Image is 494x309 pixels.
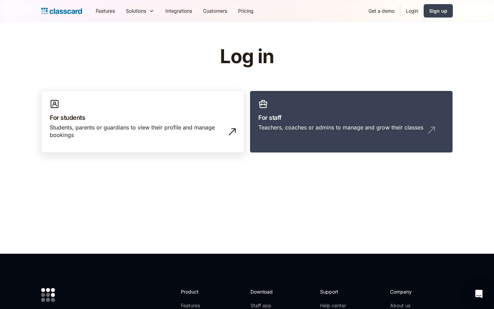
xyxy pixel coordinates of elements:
[250,91,453,153] a: For staffTeachers, coaches or admins to manage and grow their classes
[138,46,356,67] h1: Log in
[320,288,348,295] h2: Support
[471,286,487,302] div: Open Intercom Messenger
[258,113,444,122] h3: For staff
[50,124,222,139] div: Students, parents or guardians to view their profile and manage bookings
[424,4,453,18] a: Sign up
[90,3,120,19] a: Features
[390,288,436,295] h2: Company
[258,124,423,131] div: Teachers, coaches or admins to manage and grow their classes
[181,302,217,309] a: Features
[160,3,198,19] a: Integrations
[41,6,82,16] a: home
[250,302,279,309] a: Staff app
[320,302,348,309] a: Help center
[400,3,424,19] a: Login
[50,113,236,122] h3: For students
[126,7,146,14] div: Solutions
[429,7,447,14] div: Sign up
[390,302,436,309] a: About us
[198,3,233,19] a: Customers
[120,3,160,19] div: Solutions
[181,288,217,295] h2: Product
[233,3,259,19] a: Pricing
[250,288,279,295] h2: Download
[41,91,244,153] a: For studentsStudents, parents or guardians to view their profile and manage bookings
[363,3,400,19] a: Get a demo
